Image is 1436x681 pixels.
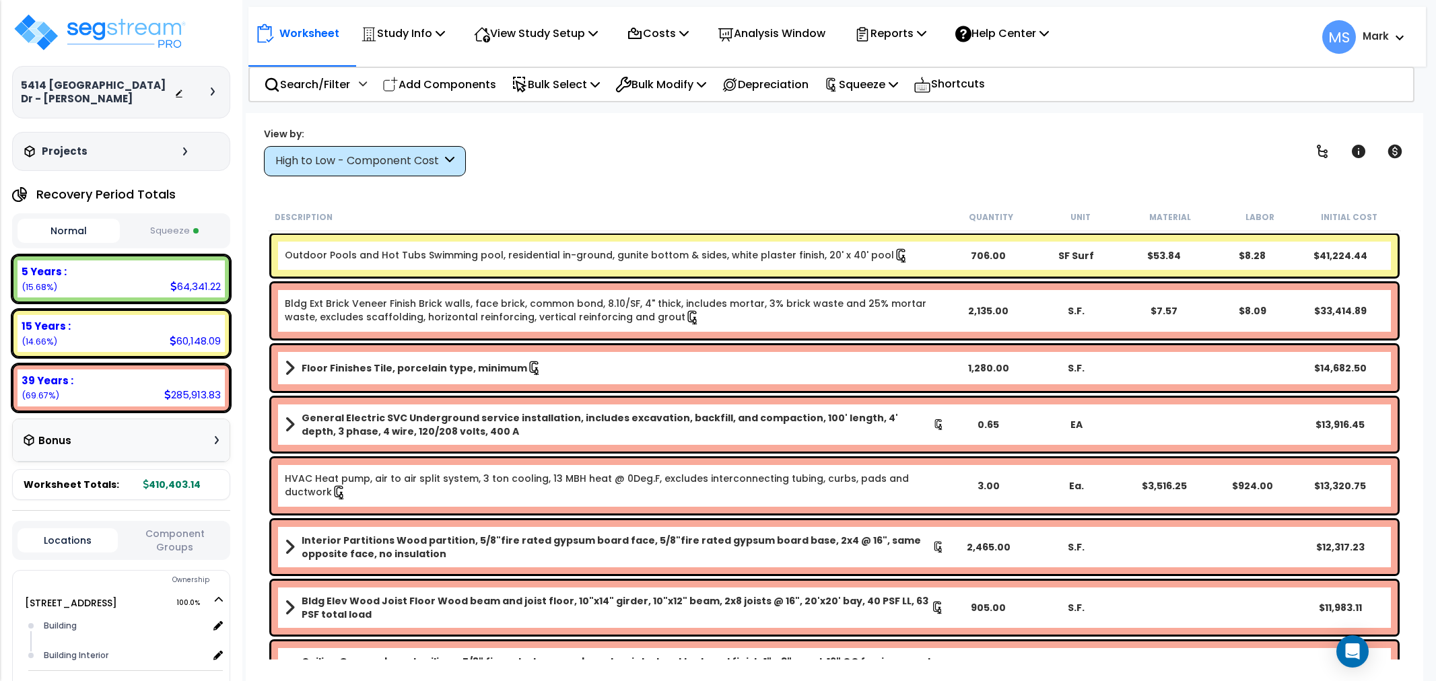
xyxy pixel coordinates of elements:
[1120,479,1208,493] div: $3,516.25
[1296,361,1384,375] div: $14,682.50
[1245,212,1274,223] small: Labor
[275,212,333,223] small: Description
[1336,635,1369,668] div: Open Intercom Messenger
[1208,249,1297,262] div: $8.28
[285,472,945,500] a: Individual Item
[615,75,706,94] p: Bulk Modify
[22,373,73,388] b: 39 Years :
[1032,418,1120,431] div: EA
[945,249,1033,262] div: 706.00
[279,24,339,42] p: Worksheet
[824,75,898,94] p: Squeeze
[40,572,230,588] div: Ownership
[1296,479,1384,493] div: $13,320.75
[854,24,926,42] p: Reports
[36,188,176,201] h4: Recovery Period Totals
[22,390,59,401] small: 69.6665795490746%
[38,435,71,447] h3: Bonus
[18,528,118,552] button: Locations
[285,359,945,378] a: Assembly Title
[1032,540,1120,554] div: S.F.
[718,24,825,42] p: Analysis Window
[1208,479,1297,493] div: $924.00
[361,24,445,42] p: Study Info
[375,69,504,100] div: Add Components
[302,411,933,438] b: General Electric SVC Underground service installation, includes excavation, backfill, and compact...
[1208,304,1297,318] div: $8.09
[143,478,201,491] b: 410,403.14
[285,594,945,621] a: Assembly Title
[969,212,1013,223] small: Quantity
[302,361,527,375] b: Floor Finishes Tile, porcelain type, minimum
[945,479,1033,493] div: 3.00
[714,69,816,100] div: Depreciation
[1296,601,1384,614] div: $11,983.11
[22,336,57,347] small: 14.65585521592257%
[1120,249,1208,262] div: $53.84
[1032,479,1120,493] div: Ea.
[512,75,600,94] p: Bulk Select
[945,304,1033,318] div: 2,135.00
[914,75,985,94] p: Shortcuts
[945,361,1033,375] div: 1,280.00
[1296,304,1384,318] div: $33,414.89
[302,534,932,561] b: Interior Partitions Wood partition, 5/8"fire rated gypsum board face, 5/8"fire rated gypsum board...
[1296,540,1384,554] div: $12,317.23
[170,334,221,348] div: 60,148.09
[275,153,442,169] div: High to Low - Component Cost
[40,647,209,664] div: Building Interior
[1149,212,1191,223] small: Material
[164,388,221,402] div: 285,913.83
[1120,304,1208,318] div: $7.57
[170,279,221,293] div: 64,341.22
[40,618,209,634] div: Building
[1296,418,1384,431] div: $13,916.45
[285,248,909,263] a: Individual Item
[123,219,226,243] button: Squeeze
[1322,20,1356,54] span: MS
[22,264,67,279] b: 5 Years :
[382,75,496,94] p: Add Components
[285,534,945,561] a: Assembly Title
[1321,212,1377,223] small: Initial Cost
[264,75,350,94] p: Search/Filter
[1032,601,1120,614] div: S.F.
[285,411,945,438] a: Assembly Title
[945,601,1033,614] div: 905.00
[1363,29,1389,43] b: Mark
[474,24,598,42] p: View Study Setup
[125,526,225,554] button: Component Groups
[285,297,945,325] a: Individual Item
[945,418,1033,431] div: 0.65
[1296,249,1384,262] div: $41,224.44
[906,68,992,101] div: Shortcuts
[18,219,120,243] button: Normal
[302,594,931,621] b: Bldg Elev Wood Joist Floor Wood beam and joist floor, 10"x14" girder, 10"x12" beam, 2x8 joists @ ...
[12,12,187,52] img: logo_pro_r.png
[955,24,1049,42] p: Help Center
[25,596,117,610] a: [STREET_ADDRESS] 100.0%
[176,595,212,611] span: 100.0%
[1032,249,1120,262] div: SF Surf
[1070,212,1091,223] small: Unit
[722,75,809,94] p: Depreciation
[1032,361,1120,375] div: S.F.
[42,145,88,158] h3: Projects
[21,79,174,106] h3: 5414 [GEOGRAPHIC_DATA] Dr - [PERSON_NAME]
[22,319,71,333] b: 15 Years :
[945,540,1033,554] div: 2,465.00
[24,478,119,491] span: Worksheet Totals:
[627,24,689,42] p: Costs
[1032,304,1120,318] div: S.F.
[22,281,57,293] small: 15.677565235002831%
[264,127,466,141] div: View by:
